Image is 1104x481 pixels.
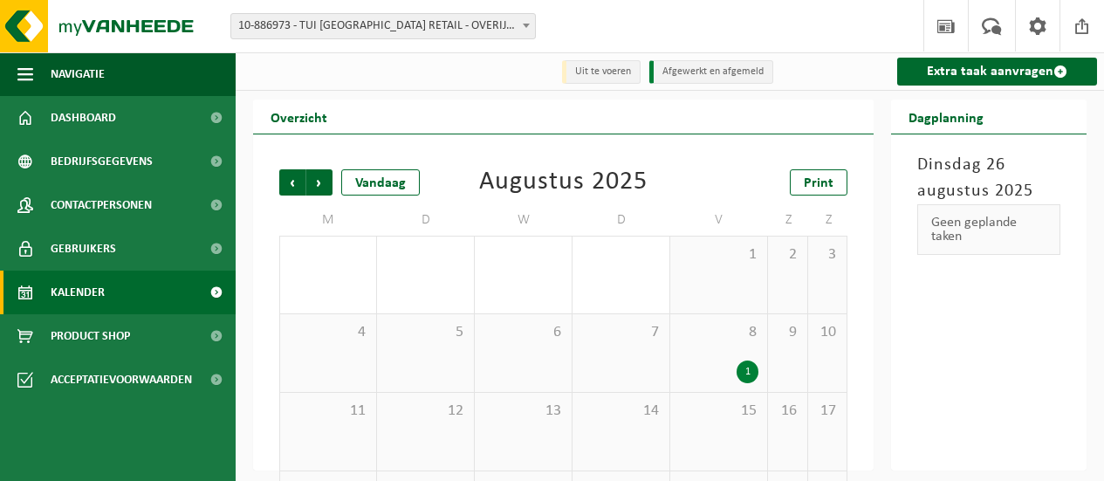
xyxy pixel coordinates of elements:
[51,227,116,271] span: Gebruikers
[51,271,105,314] span: Kalender
[817,323,839,342] span: 10
[51,96,116,140] span: Dashboard
[897,58,1097,86] a: Extra taak aanvragen
[573,204,670,236] td: D
[51,358,192,402] span: Acceptatievoorwaarden
[790,169,847,196] a: Print
[377,204,475,236] td: D
[306,169,333,196] span: Volgende
[808,204,848,236] td: Z
[768,204,808,236] td: Z
[737,361,758,383] div: 1
[581,323,661,342] span: 7
[891,100,1001,134] h2: Dagplanning
[51,52,105,96] span: Navigatie
[279,204,377,236] td: M
[51,140,153,183] span: Bedrijfsgegevens
[51,314,130,358] span: Product Shop
[817,245,839,265] span: 3
[777,323,799,342] span: 9
[777,245,799,265] span: 2
[231,14,535,38] span: 10-886973 - TUI BELGIUM RETAIL - OVERIJSE - OVERIJSE
[679,402,758,421] span: 15
[679,245,758,265] span: 1
[817,402,839,421] span: 17
[475,204,573,236] td: W
[279,169,305,196] span: Vorige
[804,176,833,190] span: Print
[479,169,648,196] div: Augustus 2025
[562,60,641,84] li: Uit te voeren
[917,152,1060,204] h3: Dinsdag 26 augustus 2025
[230,13,536,39] span: 10-886973 - TUI BELGIUM RETAIL - OVERIJSE - OVERIJSE
[341,169,420,196] div: Vandaag
[386,402,465,421] span: 12
[386,323,465,342] span: 5
[649,60,773,84] li: Afgewerkt en afgemeld
[483,323,563,342] span: 6
[483,402,563,421] span: 13
[289,402,367,421] span: 11
[253,100,345,134] h2: Overzicht
[581,402,661,421] span: 14
[670,204,768,236] td: V
[289,323,367,342] span: 4
[777,402,799,421] span: 16
[679,323,758,342] span: 8
[51,183,152,227] span: Contactpersonen
[917,204,1060,255] div: Geen geplande taken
